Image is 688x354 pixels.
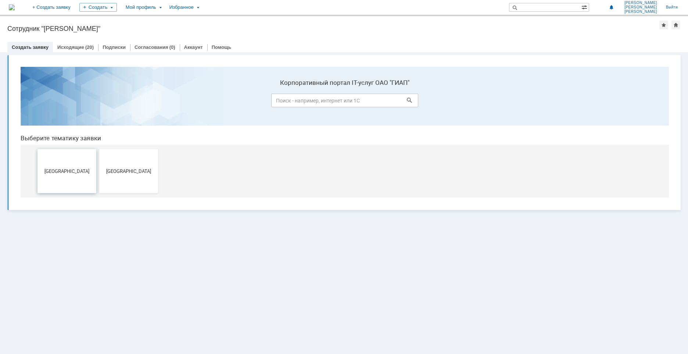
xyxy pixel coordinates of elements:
a: Подписки [103,44,126,50]
button: [GEOGRAPHIC_DATA] [85,88,143,132]
a: Исходящие [57,44,84,50]
div: Сделать домашней страницей [671,21,680,29]
div: Добавить в избранное [659,21,668,29]
header: Выберите тематику заявки [6,73,654,81]
div: Сотрудник "[PERSON_NAME]" [7,25,659,32]
span: [PERSON_NAME] [624,10,657,14]
div: Создать [79,3,117,12]
span: [PERSON_NAME] [624,1,657,5]
button: [GEOGRAPHIC_DATA] [23,88,82,132]
div: (0) [169,44,175,50]
span: [PERSON_NAME] [624,5,657,10]
label: Корпоративный портал IT-услуг ОАО "ГИАП" [257,18,404,25]
div: (20) [85,44,94,50]
a: Помощь [212,44,231,50]
span: [GEOGRAPHIC_DATA] [87,107,141,113]
span: [GEOGRAPHIC_DATA] [25,107,79,113]
input: Поиск - например, интернет или 1С [257,33,404,46]
a: Создать заявку [12,44,49,50]
a: Согласования [135,44,168,50]
a: Аккаунт [184,44,203,50]
span: Расширенный поиск [581,3,589,10]
a: Перейти на домашнюю страницу [9,4,15,10]
img: logo [9,4,15,10]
